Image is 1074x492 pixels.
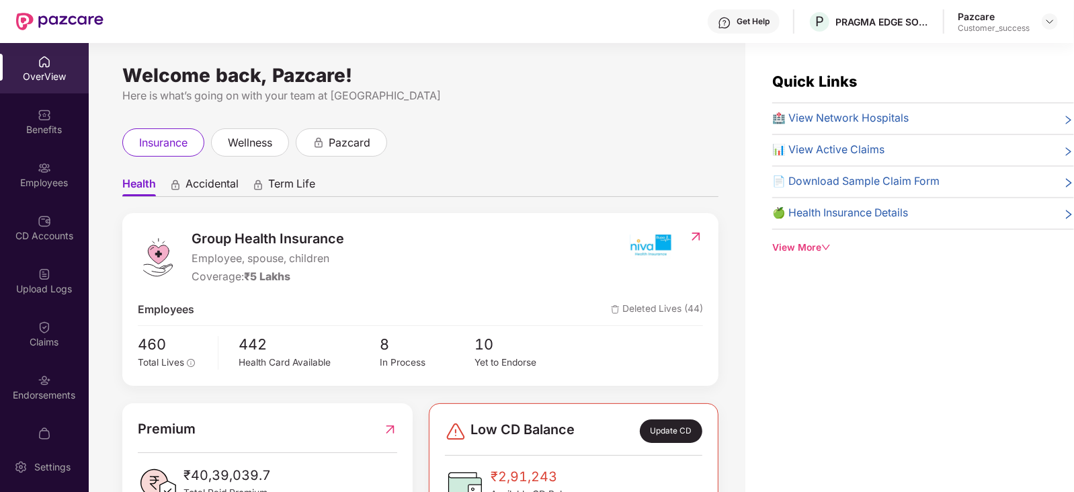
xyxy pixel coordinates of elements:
[138,302,194,319] span: Employees
[491,466,583,487] span: ₹2,91,243
[445,421,466,442] img: svg+xml;base64,PHN2ZyBpZD0iRGFuZ2VyLTMyeDMyIiB4bWxucz0iaHR0cDovL3d3dy53My5vcmcvMjAwMC9zdmciIHdpZH...
[183,465,271,486] span: ₹40,39,039.7
[169,178,181,190] div: animation
[329,134,370,151] span: pazcard
[313,136,325,148] div: animation
[1063,145,1074,159] span: right
[625,229,675,262] img: insurerIcon
[958,23,1030,34] div: Customer_success
[689,230,703,243] img: RedirectIcon
[640,419,702,442] div: Update CD
[38,161,51,175] img: svg+xml;base64,PHN2ZyBpZD0iRW1wbG95ZWVzIiB4bWxucz0iaHR0cDovL3d3dy53My5vcmcvMjAwMC9zdmciIHdpZHRoPS...
[38,214,51,228] img: svg+xml;base64,PHN2ZyBpZD0iQ0RfQWNjb3VudHMiIGRhdGEtbmFtZT0iQ0QgQWNjb3VudHMiIHhtbG5zPSJodHRwOi8vd3...
[38,268,51,281] img: svg+xml;base64,PHN2ZyBpZD0iVXBsb2FkX0xvZ3MiIGRhdGEtbmFtZT0iVXBsb2FkIExvZ3MiIHhtbG5zPSJodHRwOi8vd3...
[138,357,184,368] span: Total Lives
[239,356,380,370] div: Health Card Available
[772,73,857,90] span: Quick Links
[252,178,264,190] div: animation
[268,177,315,196] span: Term Life
[383,419,397,440] img: RedirectIcon
[138,333,208,356] span: 460
[1044,16,1055,27] img: svg+xml;base64,PHN2ZyBpZD0iRHJvcGRvd24tMzJ4MzIiIHhtbG5zPSJodHRwOi8vd3d3LnczLm9yZy8yMDAwL3N2ZyIgd2...
[470,419,575,442] span: Low CD Balance
[1063,176,1074,190] span: right
[122,87,718,104] div: Here is what’s going on with your team at [GEOGRAPHIC_DATA]
[38,374,51,387] img: svg+xml;base64,PHN2ZyBpZD0iRW5kb3JzZW1lbnRzIiB4bWxucz0iaHR0cDovL3d3dy53My5vcmcvMjAwMC9zdmciIHdpZH...
[772,241,1074,255] div: View More
[1063,113,1074,127] span: right
[815,13,824,30] span: P
[611,305,620,314] img: deleteIcon
[192,229,344,249] span: Group Health Insurance
[38,55,51,69] img: svg+xml;base64,PHN2ZyBpZD0iSG9tZSIgeG1sbnM9Imh0dHA6Ly93d3cudzMub3JnLzIwMDAvc3ZnIiB3aWR0aD0iMjAiIG...
[821,243,831,252] span: down
[138,237,178,278] img: logo
[835,15,930,28] div: PRAGMA EDGE SOFTWARE SERVICES PRIVATE LIMITED
[192,269,344,286] div: Coverage:
[187,359,195,367] span: info-circle
[718,16,731,30] img: svg+xml;base64,PHN2ZyBpZD0iSGVscC0zMngzMiIgeG1sbnM9Imh0dHA6Ly93d3cudzMub3JnLzIwMDAvc3ZnIiB3aWR0aD...
[474,333,569,356] span: 10
[772,142,884,159] span: 📊 View Active Claims
[772,110,909,127] span: 🏥 View Network Hospitals
[14,460,28,474] img: svg+xml;base64,PHN2ZyBpZD0iU2V0dGluZy0yMHgyMCIgeG1sbnM9Imh0dHA6Ly93d3cudzMub3JnLzIwMDAvc3ZnIiB3aW...
[38,321,51,334] img: svg+xml;base64,PHN2ZyBpZD0iQ2xhaW0iIHhtbG5zPSJodHRwOi8vd3d3LnczLm9yZy8yMDAwL3N2ZyIgd2lkdGg9IjIwIi...
[380,333,474,356] span: 8
[139,134,188,151] span: insurance
[772,173,940,190] span: 📄 Download Sample Claim Form
[239,333,380,356] span: 442
[16,13,104,30] img: New Pazcare Logo
[138,419,196,440] span: Premium
[122,177,156,196] span: Health
[192,251,344,268] span: Employee, spouse, children
[737,16,770,27] div: Get Help
[772,205,908,222] span: 🍏 Health Insurance Details
[185,177,239,196] span: Accidental
[474,356,569,370] div: Yet to Endorse
[958,10,1030,23] div: Pazcare
[228,134,272,151] span: wellness
[122,70,718,81] div: Welcome back, Pazcare!
[380,356,474,370] div: In Process
[38,108,51,122] img: svg+xml;base64,PHN2ZyBpZD0iQmVuZWZpdHMiIHhtbG5zPSJodHRwOi8vd3d3LnczLm9yZy8yMDAwL3N2ZyIgd2lkdGg9Ij...
[38,427,51,440] img: svg+xml;base64,PHN2ZyBpZD0iTXlfT3JkZXJzIiBkYXRhLW5hbWU9Ik15IE9yZGVycyIgeG1sbnM9Imh0dHA6Ly93d3cudz...
[1063,208,1074,222] span: right
[30,460,75,474] div: Settings
[244,270,290,283] span: ₹5 Lakhs
[611,302,703,319] span: Deleted Lives (44)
